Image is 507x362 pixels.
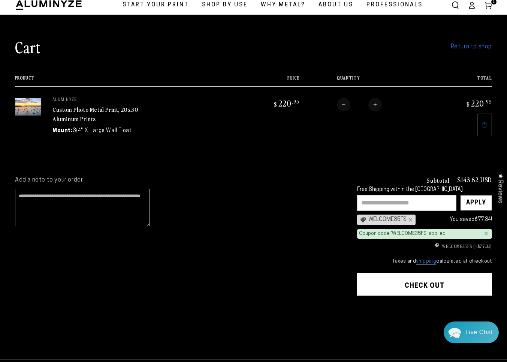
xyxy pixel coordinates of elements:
th: Quantity [299,75,431,86]
div: WELCOME35FS [357,215,416,225]
img: John [70,11,90,31]
div: Free Shipping within the [GEOGRAPHIC_DATA] [357,187,492,193]
a: shipping [416,259,436,264]
span: $77.34 [474,217,491,222]
div: Apply [466,195,486,210]
bdi: 220 [273,98,299,108]
p: aluminyze [52,98,165,102]
div: Contact Us Directly [465,321,493,343]
th: Product [15,75,239,86]
div: Coupon code 'WELCOME35FS' applied! [359,231,447,237]
div: You saved ! [419,215,492,224]
a: Leave A Message [49,226,110,238]
div: Chat widget toggle [444,321,499,343]
h1: Cart [15,37,40,57]
a: Remove 20"x30" Rectangle White Glossy Aluminyzed Photo [477,114,492,136]
sup: .95 [485,98,492,105]
dt: Mount: [52,127,73,135]
div: Click to open Judge.me floating reviews tab [493,167,507,209]
h3: Subtotal [426,177,450,183]
dd: 3/4" X-Large Wall Float [73,127,132,135]
span: We run on [57,215,102,219]
div: × [484,231,488,237]
li: WELCOME35FS (–$77.33) [357,243,492,249]
span: Re:amaze [80,214,101,219]
iframe: PayPal-paypal [357,310,492,330]
label: Add a note to your order [15,176,342,184]
bdi: 220 [465,98,492,108]
small: Taxes and calculated at checkout [357,258,492,265]
img: Marie J [54,11,74,31]
img: Helga [86,11,105,31]
div: × [407,217,413,223]
ul: Discount [357,243,492,249]
span: $ [467,101,470,108]
sup: .95 [292,98,299,105]
input: Quantity for Custom Photo Metal Print, 20x30 Aluminum Prints [350,98,368,111]
img: 20"x30" Rectangle White Glossy Aluminyzed Photo [15,98,41,116]
th: Price [239,75,300,86]
span: $ [274,101,277,108]
th: Total [431,75,492,86]
a: Custom Photo Metal Print, 20x30 Aluminum Prints [52,105,139,123]
button: Check out [357,273,492,296]
a: Return to shop [451,42,492,53]
span: Away until [DATE] [56,38,103,43]
p: $143.62 USD [457,176,492,183]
